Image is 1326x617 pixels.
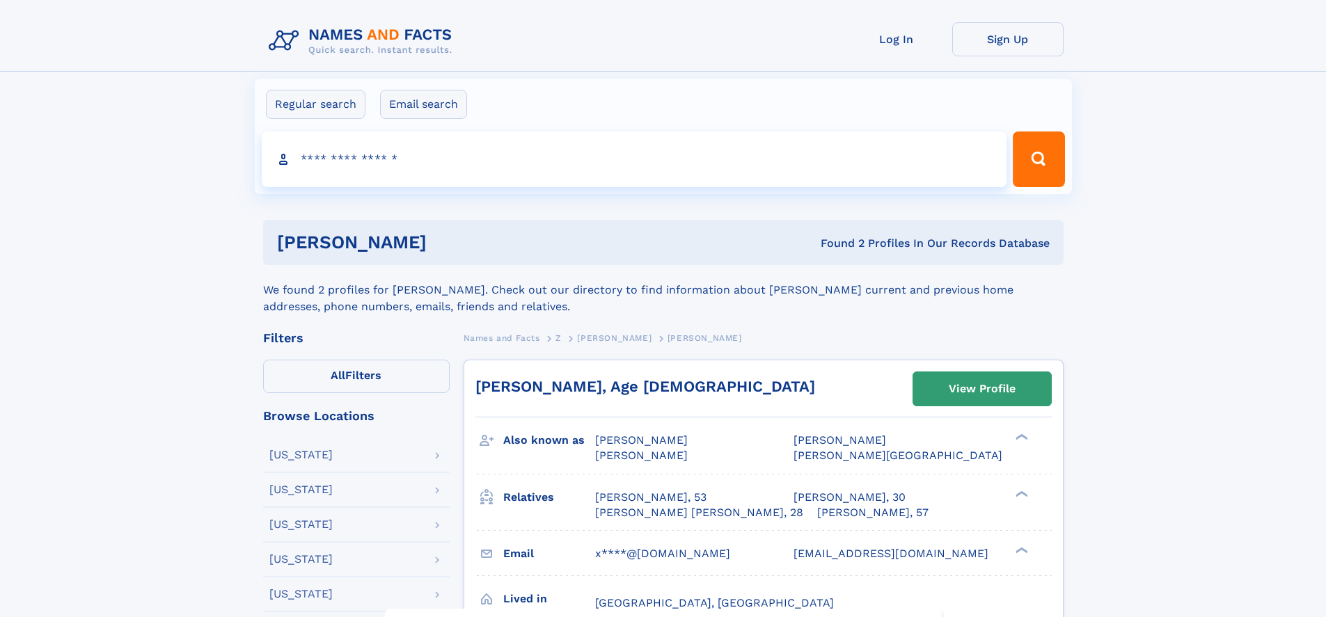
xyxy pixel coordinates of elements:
a: [PERSON_NAME] [577,329,652,346]
span: [PERSON_NAME] [577,333,652,343]
label: Email search [380,90,467,119]
a: Sign Up [952,22,1064,56]
div: We found 2 profiles for [PERSON_NAME]. Check out our directory to find information about [PERSON_... [263,265,1064,315]
span: Z [555,333,562,343]
a: Names and Facts [464,329,540,346]
div: Browse Locations [263,410,450,422]
div: Found 2 Profiles In Our Records Database [624,236,1050,251]
h3: Relatives [503,486,595,509]
span: [PERSON_NAME] [668,333,742,343]
h3: Lived in [503,587,595,611]
div: View Profile [949,373,1016,405]
a: [PERSON_NAME], Age [DEMOGRAPHIC_DATA] [475,378,815,395]
a: [PERSON_NAME], 53 [595,490,707,505]
label: Regular search [266,90,365,119]
a: [PERSON_NAME], 57 [817,505,929,520]
span: [GEOGRAPHIC_DATA], [GEOGRAPHIC_DATA] [595,596,834,609]
h1: [PERSON_NAME] [277,234,624,251]
span: [PERSON_NAME] [595,449,688,462]
div: [US_STATE] [269,554,333,565]
h3: Also known as [503,428,595,452]
span: [EMAIL_ADDRESS][DOMAIN_NAME] [794,547,988,560]
a: [PERSON_NAME], 30 [794,490,906,505]
input: search input [262,131,1007,187]
h3: Email [503,542,595,566]
div: [US_STATE] [269,484,333,495]
a: Log In [841,22,952,56]
div: [US_STATE] [269,519,333,530]
span: All [331,369,345,382]
label: Filters [263,360,450,393]
div: [US_STATE] [269,449,333,460]
span: [PERSON_NAME] [794,433,886,447]
a: Z [555,329,562,346]
div: Filters [263,332,450,344]
a: View Profile [913,372,1051,406]
span: [PERSON_NAME][GEOGRAPHIC_DATA] [794,449,1002,462]
img: Logo Names and Facts [263,22,464,60]
button: Search Button [1013,131,1064,187]
div: [US_STATE] [269,588,333,600]
div: ❯ [1012,545,1029,554]
div: ❯ [1012,433,1029,442]
span: [PERSON_NAME] [595,433,688,447]
a: [PERSON_NAME] [PERSON_NAME], 28 [595,505,803,520]
div: ❯ [1012,489,1029,498]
